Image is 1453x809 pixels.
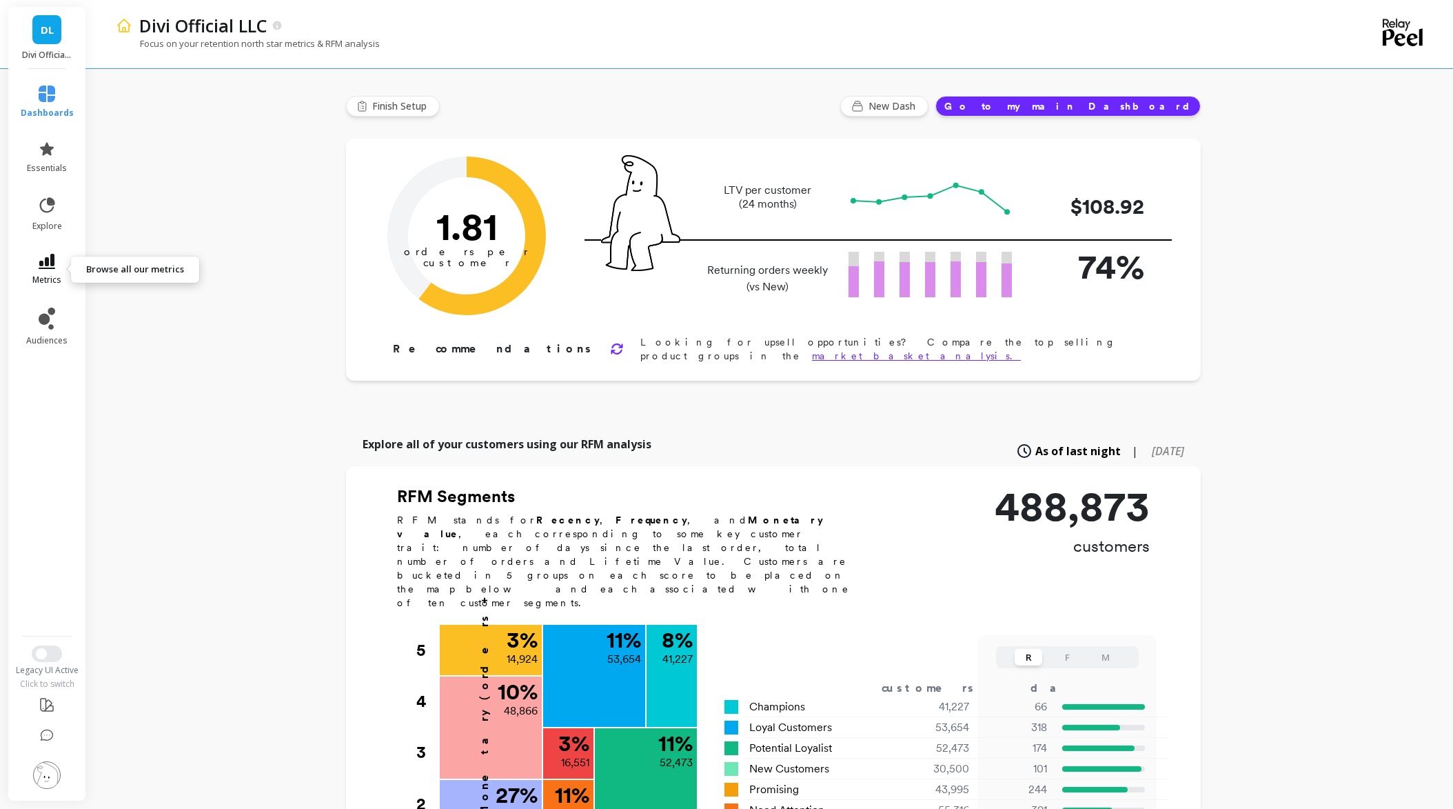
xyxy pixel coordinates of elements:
span: Champions [749,699,805,715]
span: New Dash [868,99,919,113]
span: Finish Setup [372,99,431,113]
p: 11 % [658,732,693,755]
p: 53,654 [607,651,641,668]
p: Explore all of your customers using our RFM analysis [363,436,651,452]
p: Returning orders weekly (vs New) [703,262,832,295]
span: essentials [27,163,67,174]
div: 52,473 [888,740,986,757]
span: metrics [32,274,61,286]
p: 66 [986,699,1047,715]
div: Legacy UI Active [7,665,88,676]
p: Divi Official LLC [139,14,267,37]
p: 11 % [555,784,589,806]
span: | [1132,443,1138,459]
div: 53,654 [888,719,986,736]
tspan: customer [423,257,511,269]
p: Recommendations [393,341,593,357]
div: Click to switch [7,679,88,690]
p: 14,924 [507,651,538,668]
tspan: orders per [404,246,529,258]
p: 101 [986,761,1047,777]
button: Go to my main Dashboard [935,96,1201,117]
p: 52,473 [660,755,693,771]
h2: RFM Segments [397,486,866,508]
p: 11 % [607,629,641,651]
button: Switch to New UI [32,646,62,662]
p: 41,227 [662,651,693,668]
button: New Dash [840,96,928,117]
button: M [1092,649,1119,666]
span: New Customers [749,761,829,777]
p: 318 [986,719,1047,736]
button: R [1015,649,1042,666]
p: 3 % [558,732,589,755]
p: 244 [986,781,1047,798]
p: 488,873 [995,486,1150,527]
img: profile picture [33,761,61,789]
b: Recency [536,515,600,526]
p: Divi Official LLC [22,50,72,61]
img: pal seatted on line [601,155,680,271]
span: Loyal Customers [749,719,832,736]
p: $108.92 [1034,191,1144,222]
p: 3 % [507,629,538,651]
div: 3 [416,727,438,778]
button: F [1053,649,1081,666]
div: customers [882,680,993,697]
p: 174 [986,740,1047,757]
text: 1.81 [436,203,498,249]
span: [DATE] [1152,443,1184,459]
p: customers [995,535,1150,557]
div: days [1030,680,1087,697]
p: 16,551 [561,755,589,771]
span: Promising [749,781,799,798]
button: Finish Setup [346,96,440,117]
img: header icon [116,17,132,34]
p: 10 % [498,681,538,703]
div: 30,500 [888,761,986,777]
span: DL [41,22,54,38]
p: Looking for upsell opportunities? Compare the top selling product groups in the [640,335,1157,363]
div: 43,995 [888,781,986,798]
p: 74% [1034,241,1144,292]
p: LTV per customer (24 months) [703,183,832,211]
p: 8 % [662,629,693,651]
span: As of last night [1035,443,1121,459]
p: RFM stands for , , and , each corresponding to some key customer trait: number of days since the ... [397,513,866,610]
b: Frequency [616,515,687,526]
div: 5 [416,625,438,676]
span: audiences [26,335,68,346]
div: 41,227 [888,699,986,715]
p: 48,866 [504,703,538,719]
p: Focus on your retention north star metrics & RFM analysis [116,37,380,50]
span: explore [32,221,62,232]
p: 27 % [496,784,538,806]
div: 4 [416,676,438,727]
span: dashboards [21,108,74,119]
a: market basket analysis. [812,350,1021,361]
span: Potential Loyalist [749,740,832,757]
